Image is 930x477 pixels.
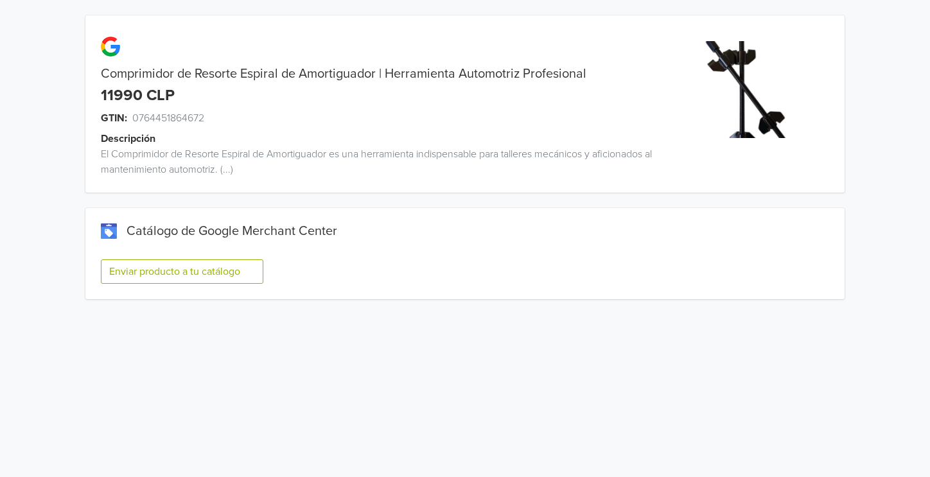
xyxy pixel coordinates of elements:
img: product_image [701,41,798,138]
div: 11990 CLP [101,87,175,105]
div: Catálogo de Google Merchant Center [101,223,829,239]
span: 0764451864672 [132,110,204,126]
button: Enviar producto a tu catálogo [101,259,263,284]
div: Comprimidor de Resorte Espiral de Amortiguador | Herramienta Automotriz Profesional [85,66,654,82]
div: Descripción [101,131,670,146]
span: GTIN: [101,110,127,126]
div: El Comprimidor de Resorte Espiral de Amortiguador es una herramienta indispensable para talleres ... [85,146,654,177]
